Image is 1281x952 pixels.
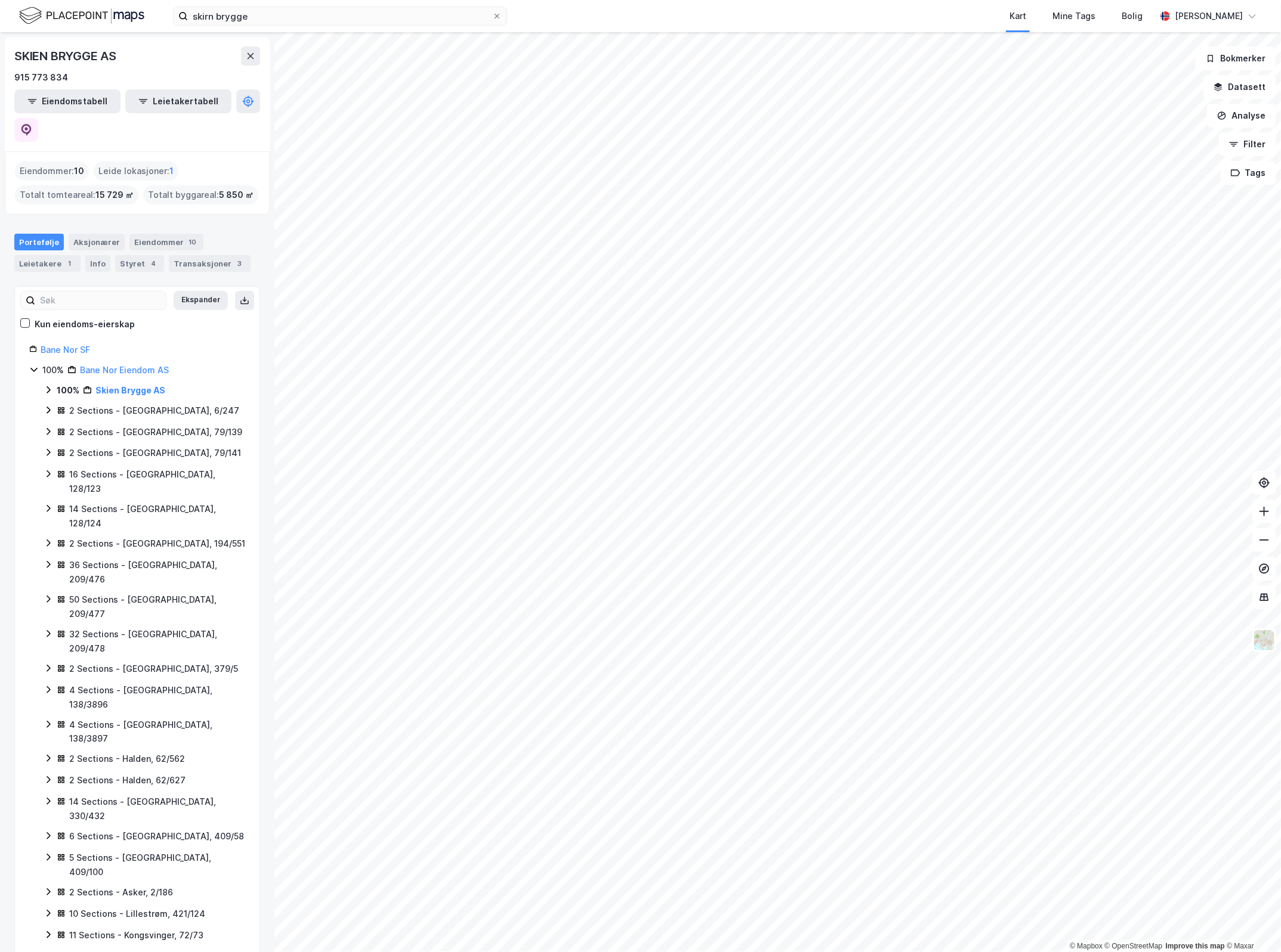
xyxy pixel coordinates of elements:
div: Transaksjoner [169,255,251,272]
div: 100% [42,363,64,377]
div: 10 [186,236,199,248]
button: Tags [1221,161,1276,185]
a: Bane Nor SF [41,345,90,355]
input: Søk [35,292,166,309]
div: Kun eiendoms-eierskap [35,317,135,331]
div: SKIEN BRYGGE AS [14,46,119,66]
img: Z [1253,629,1276,652]
div: 3 [234,258,246,269]
iframe: Chat Widget [1221,895,1281,952]
div: 16 Sections - [GEOGRAPHIC_DATA], 128/123 [69,467,245,496]
button: Analyse [1207,104,1276,128]
div: 4 Sections - [GEOGRAPHIC_DATA], 138/3896 [69,683,245,712]
button: Leietakertabell [125,89,231,113]
div: [PERSON_NAME] [1175,9,1243,23]
div: 2 Sections - [GEOGRAPHIC_DATA], 379/5 [69,662,238,676]
button: Filter [1219,132,1276,156]
button: Ekspander [174,291,228,310]
div: Aksjonærer [69,234,125,250]
span: 1 [169,164,174,178]
a: Skien Brygge AS [95,385,165,395]
div: Eiendommer : [15,162,89,181]
div: 4 Sections - [GEOGRAPHIC_DATA], 138/3897 [69,718,245,746]
div: 4 [147,258,159,269]
div: 2 Sections - [GEOGRAPHIC_DATA], 79/141 [69,446,241,460]
div: 1 [64,258,76,269]
img: logo.f888ab2527a4732fd821a326f86c7f29.svg [19,5,144,26]
input: Søk på adresse, matrikkel, gårdeiere, leietakere eller personer [188,7,492,25]
div: 100% [57,383,79,398]
div: Totalt byggareal : [143,185,258,204]
span: 10 [74,164,84,178]
div: Bolig [1122,9,1143,23]
div: Mine Tags [1052,9,1095,23]
button: Eiendomstabell [14,89,121,113]
div: Eiendommer [129,234,203,250]
div: Leide lokasjoner : [94,162,178,181]
div: Portefølje [14,234,64,250]
div: Kontrollprogram for chat [1221,895,1281,952]
div: 11 Sections - Kongsvinger, 72/73 [69,928,203,942]
div: 6 Sections - [GEOGRAPHIC_DATA], 409/58 [69,829,244,844]
button: Bokmerker [1196,46,1276,70]
div: 14 Sections - [GEOGRAPHIC_DATA], 330/432 [69,795,245,823]
div: Kart [1010,9,1026,23]
div: 32 Sections - [GEOGRAPHIC_DATA], 209/478 [69,627,245,656]
a: Improve this map [1166,942,1225,950]
div: 36 Sections - [GEOGRAPHIC_DATA], 209/476 [69,558,245,587]
a: OpenStreetMap [1105,942,1163,950]
div: Leietakere [14,255,81,272]
div: 2 Sections - [GEOGRAPHIC_DATA], 194/551 [69,537,245,551]
div: 2 Sections - Halden, 62/562 [69,752,185,766]
div: Styret [115,255,164,272]
div: 2 Sections - [GEOGRAPHIC_DATA], 79/139 [69,425,242,439]
div: 2 Sections - Halden, 62/627 [69,773,186,787]
div: Info [85,255,110,272]
div: 10 Sections - Lillestrøm, 421/124 [69,907,205,921]
div: Totalt tomteareal : [15,185,138,204]
div: 2 Sections - Asker, 2/186 [69,885,173,900]
a: Mapbox [1070,942,1103,950]
div: 5 Sections - [GEOGRAPHIC_DATA], 409/100 [69,851,245,879]
div: 50 Sections - [GEOGRAPHIC_DATA], 209/477 [69,593,245,621]
div: 915 773 834 [14,70,68,85]
span: 5 850 ㎡ [219,188,254,202]
a: Bane Nor Eiendom AS [80,365,169,375]
button: Datasett [1203,75,1276,99]
div: 2 Sections - [GEOGRAPHIC_DATA], 6/247 [69,404,239,418]
span: 15 729 ㎡ [95,188,134,202]
div: 14 Sections - [GEOGRAPHIC_DATA], 128/124 [69,502,245,531]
